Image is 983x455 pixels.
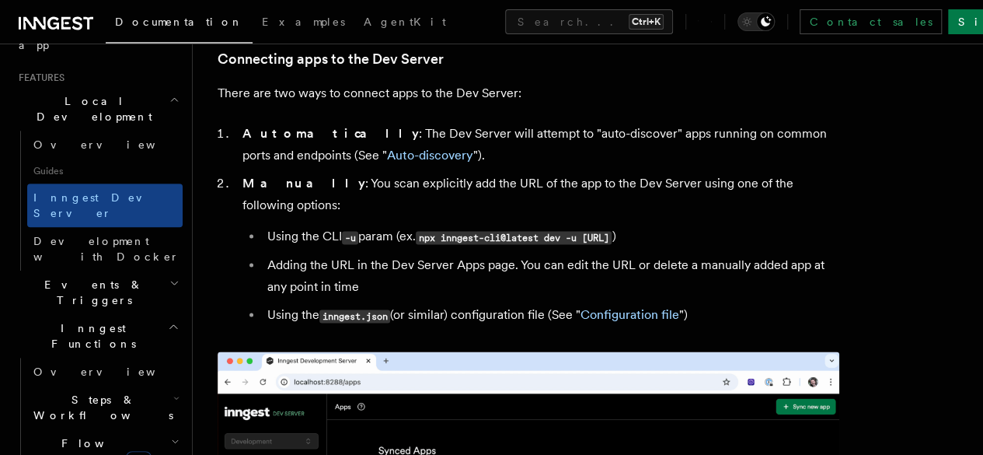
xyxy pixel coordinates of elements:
span: Development with Docker [33,235,180,263]
kbd: Ctrl+K [629,14,664,30]
code: inngest.json [319,310,390,323]
span: AgentKit [364,16,446,28]
li: : The Dev Server will attempt to "auto-discover" apps running on common ports and endpoints (See ... [238,123,839,166]
span: Steps & Workflows [27,392,173,423]
p: There are two ways to connect apps to the Dev Server: [218,82,839,104]
strong: Automatically [242,126,419,141]
span: Overview [33,138,193,151]
button: Local Development [12,87,183,131]
li: Using the (or similar) configuration file (See " ") [263,304,839,327]
a: AgentKit [354,5,455,42]
code: npx inngest-cli@latest dev -u [URL] [416,231,612,244]
li: : You scan explicitly add the URL of the app to the Dev Server using one of the following options: [238,173,839,327]
span: Inngest Functions [12,320,168,352]
li: Adding the URL in the Dev Server Apps page. You can edit the URL or delete a manually added app a... [263,254,839,298]
li: Using the CLI param (ex. ) [263,226,839,248]
button: Steps & Workflows [27,386,183,429]
span: Events & Triggers [12,277,169,308]
a: Overview [27,131,183,159]
span: Local Development [12,93,169,124]
button: Inngest Functions [12,314,183,358]
a: Inngest Dev Server [27,184,183,227]
code: -u [342,231,358,244]
a: Auto-discovery [387,148,473,163]
span: Inngest Dev Server [33,191,166,219]
a: Development with Docker [27,227,183,271]
span: Documentation [115,16,243,28]
strong: Manually [242,176,365,191]
a: Examples [253,5,354,42]
a: Connecting apps to the Dev Server [218,48,444,70]
div: Local Development [12,131,183,271]
button: Search...Ctrl+K [505,9,673,34]
button: Toggle dark mode [737,12,775,31]
a: Documentation [106,5,253,44]
span: Examples [262,16,345,28]
span: Overview [33,366,193,378]
a: Configuration file [580,307,679,322]
span: Guides [27,159,183,184]
a: Overview [27,358,183,386]
a: Contact sales [800,9,942,34]
button: Events & Triggers [12,271,183,314]
span: Features [12,72,64,84]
